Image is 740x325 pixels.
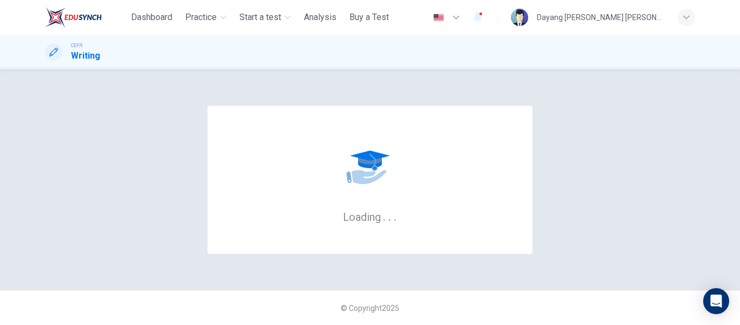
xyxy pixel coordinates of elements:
img: Profile picture [511,9,528,26]
button: Analysis [300,8,341,27]
button: Practice [181,8,231,27]
img: en [432,14,445,22]
h6: . [393,207,397,225]
span: © Copyright 2025 [341,304,399,313]
h6: Loading [343,209,397,224]
a: ELTC logo [45,7,127,28]
span: Dashboard [131,11,172,24]
div: Open Intercom Messenger [703,288,729,314]
h1: Writing [71,49,100,62]
span: Start a test [239,11,281,24]
h6: . [382,207,386,225]
span: Buy a Test [349,11,389,24]
button: Buy a Test [345,8,393,27]
button: Start a test [235,8,295,27]
div: Dayang [PERSON_NAME] [PERSON_NAME] [537,11,665,24]
button: Dashboard [127,8,177,27]
h6: . [388,207,392,225]
span: Practice [185,11,217,24]
span: Analysis [304,11,336,24]
img: ELTC logo [45,7,102,28]
span: CEFR [71,42,82,49]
